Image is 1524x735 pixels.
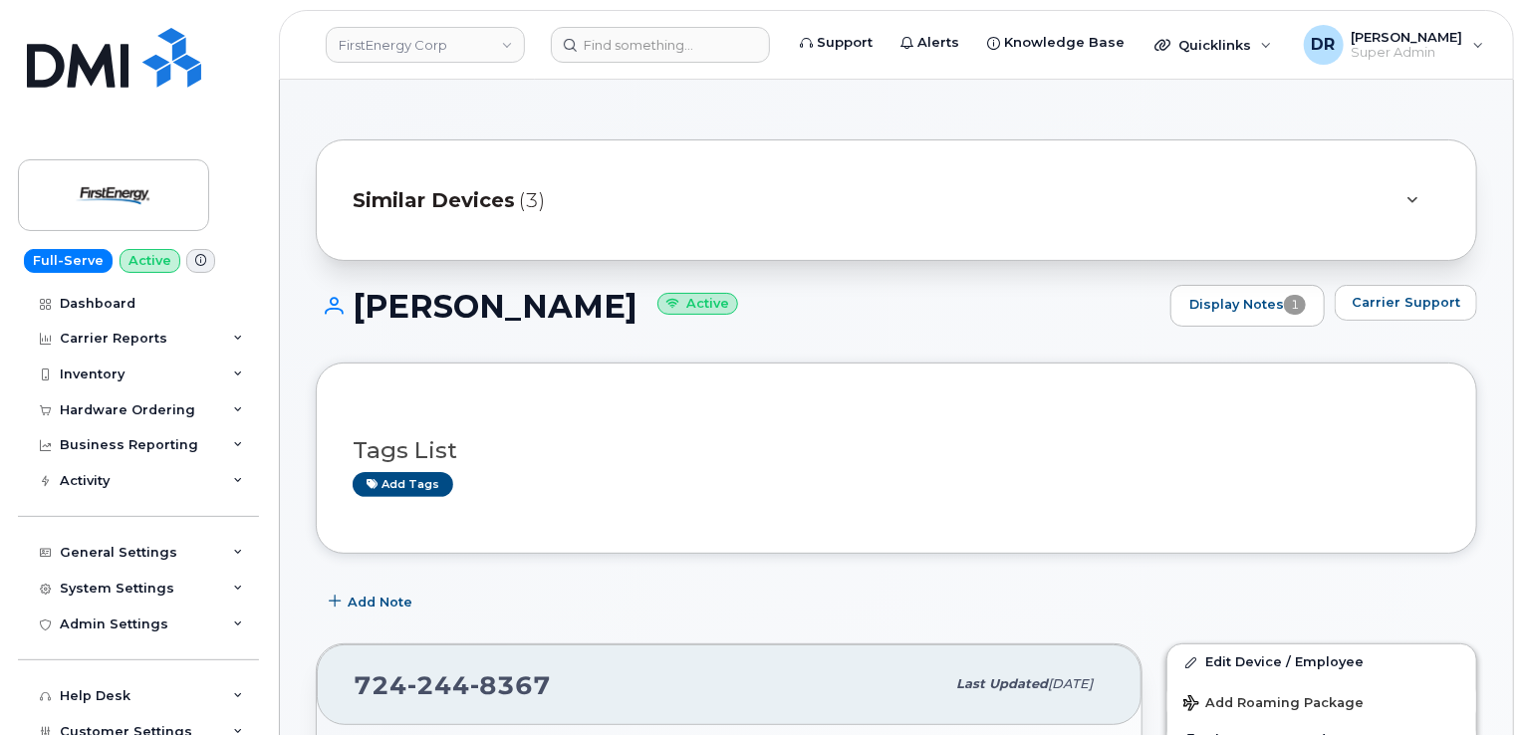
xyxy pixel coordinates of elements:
a: Add tags [353,472,453,497]
button: Add Roaming Package [1167,681,1476,722]
span: Carrier Support [1352,293,1460,312]
span: 8367 [470,670,551,700]
a: Display Notes1 [1170,285,1325,327]
h3: Tags List [353,438,1440,463]
button: Add Note [316,584,429,619]
span: (3) [519,186,545,215]
h1: [PERSON_NAME] [316,289,1160,324]
span: 724 [354,670,551,700]
span: 244 [407,670,470,700]
span: Add Roaming Package [1183,695,1364,714]
span: Last updated [956,676,1048,691]
span: 1 [1284,295,1306,315]
span: Similar Devices [353,186,515,215]
span: [DATE] [1048,676,1093,691]
span: Add Note [348,593,412,612]
button: Carrier Support [1335,285,1477,321]
iframe: Messenger Launcher [1437,648,1509,720]
a: Edit Device / Employee [1167,644,1476,680]
small: Active [657,293,738,316]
